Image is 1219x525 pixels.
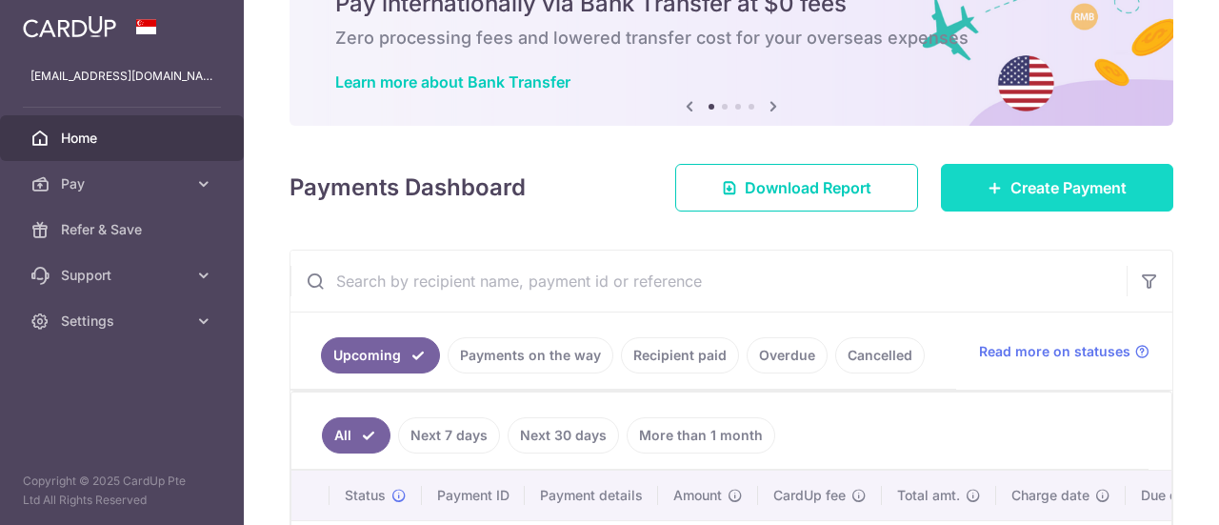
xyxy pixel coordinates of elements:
[773,486,846,505] span: CardUp fee
[335,27,1128,50] h6: Zero processing fees and lowered transfer cost for your overseas expenses
[61,174,187,193] span: Pay
[321,337,440,374] a: Upcoming
[941,164,1173,212] a: Create Payment
[398,417,500,454] a: Next 7 days
[979,342,1149,361] a: Read more on statuses
[1141,486,1198,505] span: Due date
[30,67,213,86] p: [EMAIL_ADDRESS][DOMAIN_NAME]
[525,471,658,520] th: Payment details
[290,251,1127,312] input: Search by recipient name, payment id or reference
[322,417,390,454] a: All
[335,72,570,91] a: Learn more about Bank Transfer
[1010,176,1127,199] span: Create Payment
[835,337,925,374] a: Cancelled
[448,337,613,374] a: Payments on the way
[745,176,871,199] span: Download Report
[897,486,960,505] span: Total amt.
[1011,486,1089,505] span: Charge date
[290,171,526,205] h4: Payments Dashboard
[979,342,1130,361] span: Read more on statuses
[673,486,722,505] span: Amount
[23,15,116,38] img: CardUp
[61,266,187,285] span: Support
[61,129,187,148] span: Home
[675,164,918,212] a: Download Report
[747,337,828,374] a: Overdue
[345,486,386,505] span: Status
[621,337,739,374] a: Recipient paid
[422,471,525,520] th: Payment ID
[61,220,187,239] span: Refer & Save
[627,417,775,454] a: More than 1 month
[61,312,187,331] span: Settings
[508,417,619,454] a: Next 30 days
